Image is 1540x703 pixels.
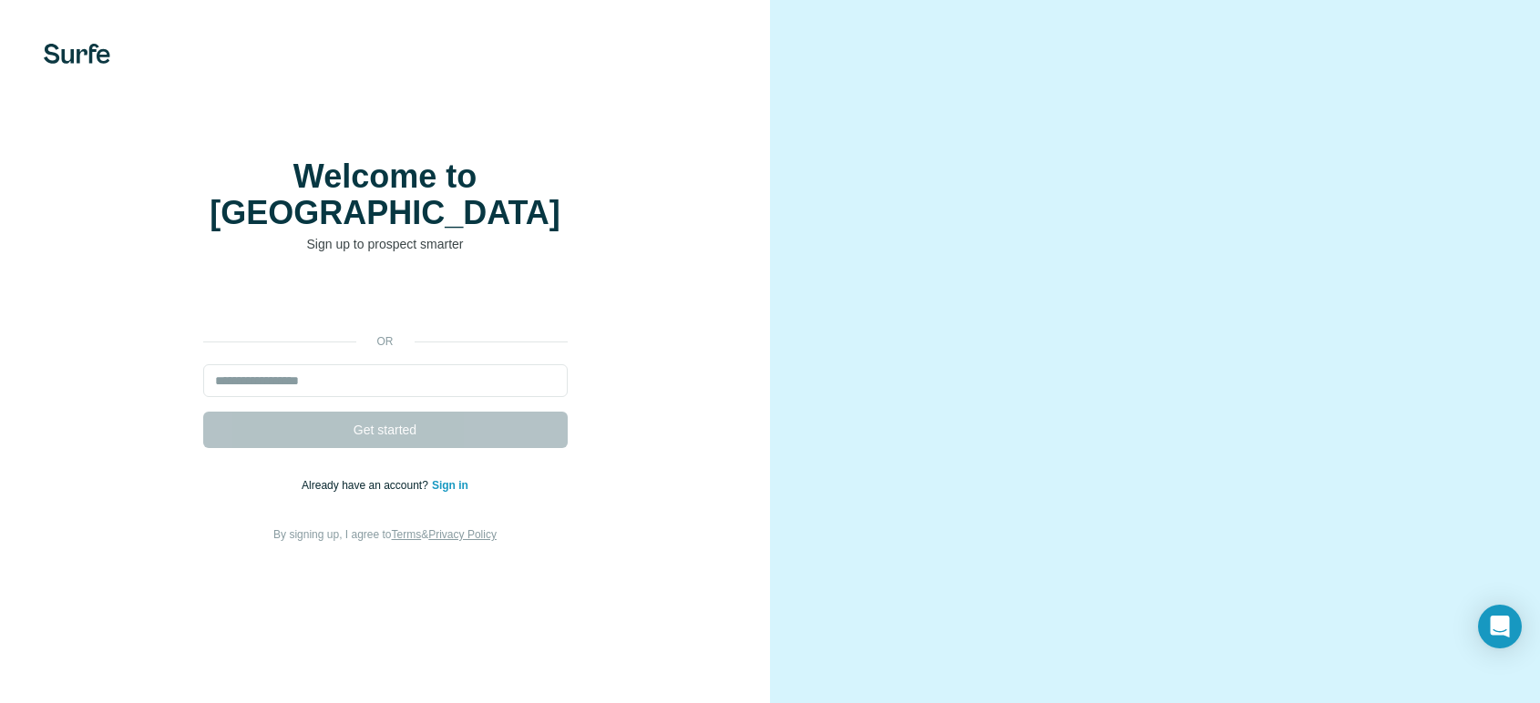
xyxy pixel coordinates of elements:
iframe: Sign in with Google Button [194,280,577,321]
img: Surfe's logo [44,44,110,64]
span: By signing up, I agree to & [273,528,497,541]
a: Privacy Policy [428,528,497,541]
h1: Welcome to [GEOGRAPHIC_DATA] [203,158,568,231]
p: Sign up to prospect smarter [203,235,568,253]
div: Open Intercom Messenger [1478,605,1522,648]
a: Terms [392,528,422,541]
a: Sign in [432,479,468,492]
p: or [356,333,415,350]
span: Already have an account? [302,479,432,492]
